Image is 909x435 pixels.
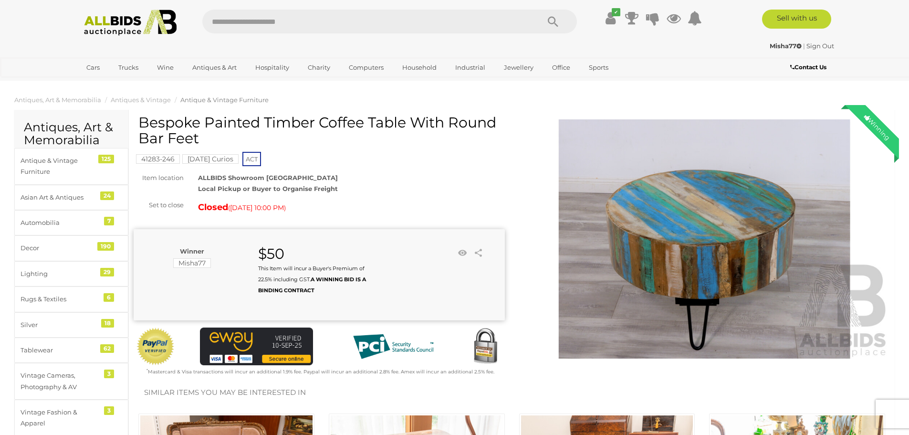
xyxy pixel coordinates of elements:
div: Lighting [21,268,99,279]
div: 24 [100,191,114,200]
a: Tablewear 62 [14,338,128,363]
a: ✔ [604,10,618,27]
a: Antique & Vintage Furniture 125 [14,148,128,185]
a: Sports [583,60,615,75]
img: Secured by Rapid SSL [466,328,504,366]
strong: $50 [258,245,284,263]
b: Contact Us [790,64,826,71]
div: Decor [21,243,99,254]
li: Watch this item [455,246,470,260]
div: Winning [855,105,899,149]
span: | [803,42,805,50]
a: Lighting 29 [14,261,128,286]
div: Asian Art & Antiques [21,192,99,203]
a: Cars [80,60,106,75]
small: Mastercard & Visa transactions will incur an additional 1.9% fee. Paypal will incur an additional... [146,369,494,375]
a: Misha77 [770,42,803,50]
div: 190 [97,242,114,251]
a: Industrial [449,60,491,75]
b: A WINNING BID IS A BINDING CONTRACT [258,276,366,294]
div: Vintage Fashion & Apparel [21,407,99,429]
img: eWAY Payment Gateway [200,328,313,365]
button: Search [529,10,577,33]
a: Office [546,60,576,75]
a: Decor 190 [14,235,128,261]
a: Antiques & Art [186,60,243,75]
div: 18 [101,319,114,328]
a: Sell with us [762,10,831,29]
div: 62 [100,344,114,353]
div: Tablewear [21,345,99,356]
strong: Closed [198,202,228,212]
div: 7 [104,217,114,225]
span: ( ) [228,204,286,212]
a: Jewellery [498,60,540,75]
a: Trucks [112,60,145,75]
a: Computers [343,60,390,75]
img: Allbids.com.au [79,10,182,36]
strong: Local Pickup or Buyer to Organise Freight [198,185,338,192]
a: Automobilia 7 [14,210,128,235]
div: 125 [98,155,114,163]
a: Antiques, Art & Memorabilia [14,96,101,104]
div: Set to close [126,200,191,211]
strong: ALLBIDS Showroom [GEOGRAPHIC_DATA] [198,174,338,181]
a: [GEOGRAPHIC_DATA] [80,75,160,91]
img: Bespoke Painted Timber Coffee Table With Round Bar Feet [519,119,890,359]
div: Automobilia [21,217,99,228]
div: 6 [104,293,114,302]
span: [DATE] 10:00 PM [230,203,284,212]
img: PCI DSS compliant [345,328,441,366]
div: Item location [126,172,191,183]
div: Vintage Cameras, Photography & AV [21,370,99,393]
mark: Misha77 [173,258,211,268]
b: Winner [180,247,204,255]
a: Contact Us [790,62,829,73]
strong: Misha77 [770,42,802,50]
a: Sign Out [806,42,834,50]
div: 29 [100,268,114,276]
h2: Similar items you may be interested in [144,389,879,397]
div: Antique & Vintage Furniture [21,155,99,178]
a: Wine [151,60,180,75]
a: Antiques & Vintage [111,96,171,104]
h1: Bespoke Painted Timber Coffee Table With Round Bar Feet [138,115,502,146]
div: Rugs & Textiles [21,294,99,305]
a: Asian Art & Antiques 24 [14,185,128,210]
a: 41283-246 [136,155,180,163]
h2: Antiques, Art & Memorabilia [24,121,119,147]
a: Antique & Vintage Furniture [180,96,269,104]
img: Official PayPal Seal [136,328,175,366]
a: Rugs & Textiles 6 [14,286,128,312]
a: Charity [302,60,336,75]
div: 3 [104,370,114,378]
span: ACT [242,152,261,166]
a: Hospitality [249,60,295,75]
i: ✔ [612,8,620,16]
mark: [DATE] Curios [182,154,239,164]
a: Silver 18 [14,312,128,338]
mark: 41283-246 [136,154,180,164]
a: Vintage Cameras, Photography & AV 3 [14,363,128,400]
div: 3 [104,406,114,415]
small: This Item will incur a Buyer's Premium of 22.5% including GST. [258,265,366,294]
a: [DATE] Curios [182,155,239,163]
a: Household [396,60,443,75]
div: Silver [21,319,99,330]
